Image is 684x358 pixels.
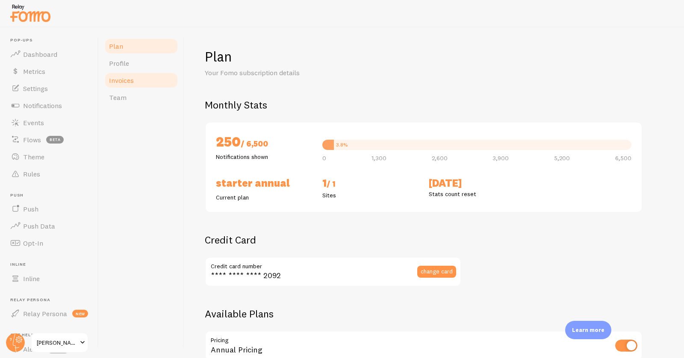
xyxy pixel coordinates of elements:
[109,42,123,50] span: Plan
[432,155,448,161] span: 2,600
[5,200,93,217] a: Push
[46,136,64,144] span: beta
[23,205,38,213] span: Push
[216,133,312,153] h2: 250
[572,326,604,334] p: Learn more
[23,135,41,144] span: Flows
[5,270,93,287] a: Inline
[23,309,67,318] span: Relay Persona
[5,114,93,131] a: Events
[615,155,631,161] span: 6,500
[429,190,525,198] p: Stats count reset
[31,332,88,353] a: [PERSON_NAME]
[417,266,456,278] button: change card
[72,310,88,317] span: new
[371,155,386,161] span: 1,300
[5,97,93,114] a: Notifications
[10,38,93,43] span: Pop-ups
[322,191,419,200] p: Sites
[10,297,93,303] span: Relay Persona
[205,48,663,65] h1: Plan
[23,170,40,178] span: Rules
[421,268,453,274] span: change card
[104,55,179,72] a: Profile
[205,257,461,271] label: Credit card number
[5,63,93,80] a: Metrics
[322,176,419,191] h2: 1
[9,2,52,24] img: fomo-relay-logo-orange.svg
[10,262,93,267] span: Inline
[205,68,410,78] p: Your Fomo subscription details
[5,148,93,165] a: Theme
[23,274,40,283] span: Inline
[429,176,525,190] h2: [DATE]
[322,155,326,161] span: 0
[327,179,336,189] span: / 1
[109,76,134,85] span: Invoices
[23,118,44,127] span: Events
[23,67,45,76] span: Metrics
[5,80,93,97] a: Settings
[5,46,93,63] a: Dashboard
[492,155,509,161] span: 3,900
[205,307,663,320] h2: Available Plans
[10,193,93,198] span: Push
[205,98,663,112] h2: Monthly Stats
[23,101,62,110] span: Notifications
[104,72,179,89] a: Invoices
[23,153,44,161] span: Theme
[216,153,312,161] p: Notifications shown
[104,89,179,106] a: Team
[109,59,129,67] span: Profile
[37,337,77,348] span: [PERSON_NAME]
[241,139,268,149] span: / 6,500
[5,165,93,182] a: Rules
[23,239,43,247] span: Opt-In
[5,305,93,322] a: Relay Persona new
[104,38,179,55] a: Plan
[109,93,127,102] span: Team
[565,321,611,339] div: Learn more
[5,217,93,235] a: Push Data
[5,235,93,252] a: Opt-In
[205,233,461,246] h2: Credit Card
[554,155,570,161] span: 5,200
[23,84,48,93] span: Settings
[23,50,57,59] span: Dashboard
[216,193,312,202] p: Current plan
[216,176,312,190] h2: Starter Annual
[5,131,93,148] a: Flows beta
[336,142,348,147] div: 3.8%
[23,222,55,230] span: Push Data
